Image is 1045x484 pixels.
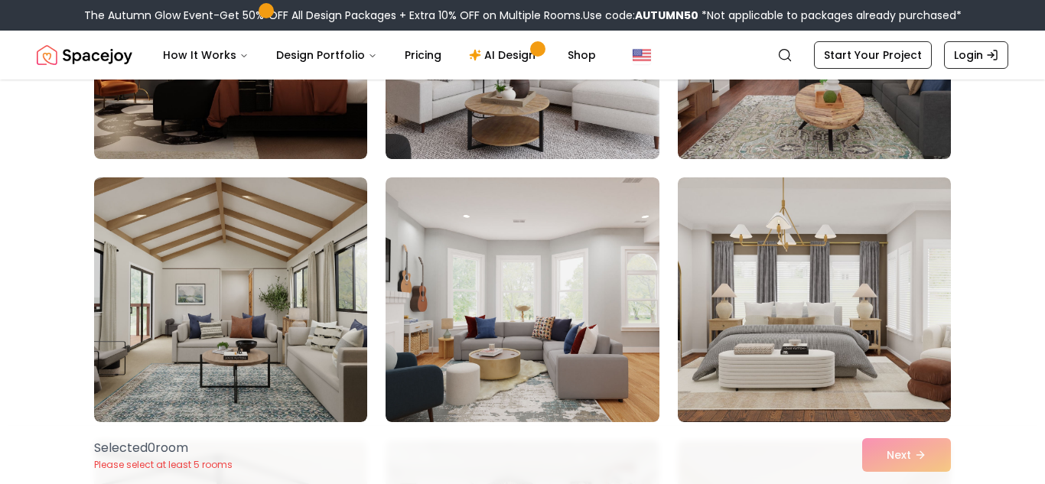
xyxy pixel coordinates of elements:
[633,46,651,64] img: United States
[151,40,261,70] button: How It Works
[264,40,389,70] button: Design Portfolio
[678,177,951,422] img: Room room-6
[944,41,1008,69] a: Login
[94,439,233,457] p: Selected 0 room
[698,8,962,23] span: *Not applicable to packages already purchased*
[555,40,608,70] a: Shop
[583,8,698,23] span: Use code:
[37,31,1008,80] nav: Global
[37,40,132,70] img: Spacejoy Logo
[94,177,367,422] img: Room room-4
[814,41,932,69] a: Start Your Project
[386,177,659,422] img: Room room-5
[457,40,552,70] a: AI Design
[37,40,132,70] a: Spacejoy
[392,40,454,70] a: Pricing
[84,8,962,23] div: The Autumn Glow Event-Get 50% OFF All Design Packages + Extra 10% OFF on Multiple Rooms.
[151,40,608,70] nav: Main
[94,459,233,471] p: Please select at least 5 rooms
[635,8,698,23] b: AUTUMN50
